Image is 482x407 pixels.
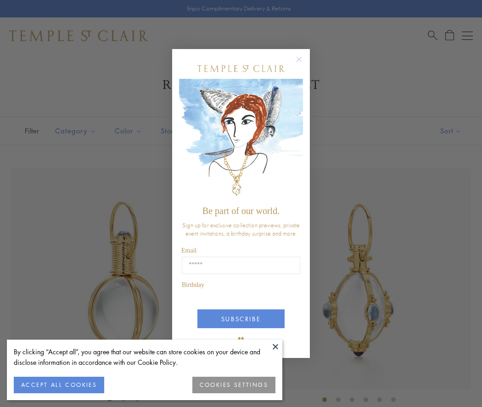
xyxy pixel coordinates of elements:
img: c4a9eb12-d91a-4d4a-8ee0-386386f4f338.jpeg [179,79,303,201]
img: Temple St. Clair [197,65,285,72]
img: TSC [232,330,250,349]
button: SUBSCRIBE [197,309,285,328]
button: COOKIES SETTINGS [192,377,275,393]
span: Sign up for exclusive collection previews, private event invitations, a birthday surprise and more. [182,221,300,237]
span: Be part of our world. [202,206,280,216]
span: Birthday [182,281,204,288]
button: ACCEPT ALL COOKIES [14,377,104,393]
div: By clicking “Accept all”, you agree that our website can store cookies on your device and disclos... [14,346,275,368]
button: Close dialog [298,58,309,70]
input: Email [182,257,300,274]
span: Email [181,247,196,254]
